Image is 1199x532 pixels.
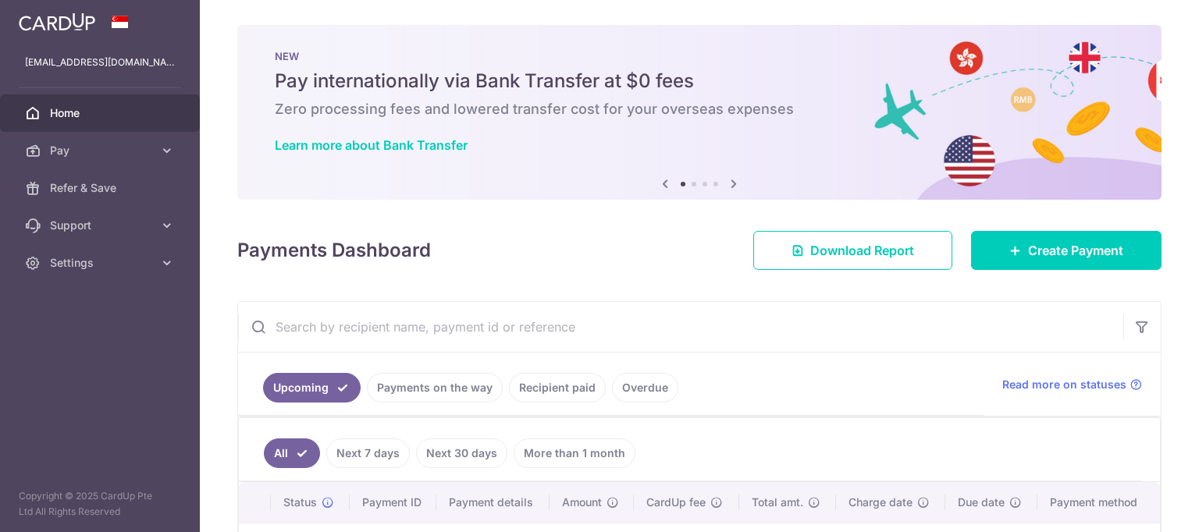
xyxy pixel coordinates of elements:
[562,495,602,510] span: Amount
[514,438,635,468] a: More than 1 month
[326,438,410,468] a: Next 7 days
[416,438,507,468] a: Next 30 days
[237,236,431,264] h4: Payments Dashboard
[263,373,361,403] a: Upcoming
[350,482,437,523] th: Payment ID
[753,231,952,270] a: Download Report
[283,495,317,510] span: Status
[50,105,153,121] span: Home
[275,69,1124,94] h5: Pay internationally via Bank Transfer at $0 fees
[646,495,706,510] span: CardUp fee
[1037,482,1160,523] th: Payment method
[50,143,153,158] span: Pay
[1002,377,1126,392] span: Read more on statuses
[436,482,550,523] th: Payment details
[509,373,606,403] a: Recipient paid
[50,255,153,271] span: Settings
[19,12,95,31] img: CardUp
[275,50,1124,62] p: NEW
[752,495,803,510] span: Total amt.
[971,231,1162,270] a: Create Payment
[50,218,153,233] span: Support
[1028,241,1123,260] span: Create Payment
[367,373,503,403] a: Payments on the way
[264,438,320,468] a: All
[275,100,1124,119] h6: Zero processing fees and lowered transfer cost for your overseas expenses
[275,137,468,153] a: Learn more about Bank Transfer
[1002,377,1142,392] a: Read more on statuses
[25,55,175,70] p: [EMAIL_ADDRESS][DOMAIN_NAME]
[958,495,1005,510] span: Due date
[810,241,914,260] span: Download Report
[50,180,153,196] span: Refer & Save
[238,302,1123,352] input: Search by recipient name, payment id or reference
[237,25,1162,200] img: Bank transfer banner
[612,373,678,403] a: Overdue
[849,495,913,510] span: Charge date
